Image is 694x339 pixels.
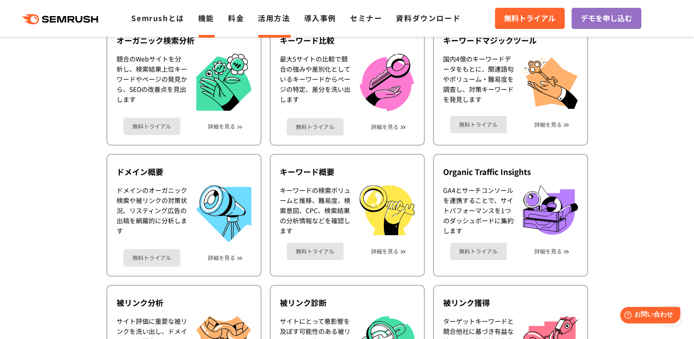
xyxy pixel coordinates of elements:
div: 国内4億のキーワードデータをもとに、関連語句やボリューム・難易度を調査し、対策キーワードを発見します [443,54,514,109]
div: Organic Traffic Insights [443,166,578,177]
a: 無料トライアル [123,249,180,266]
a: 無料トライアル [287,243,344,260]
iframe: Help widget launcher [612,303,684,329]
a: 資料ダウンロード [396,12,461,23]
a: 導入事例 [304,12,336,23]
div: キーワード概要 [280,166,415,177]
a: セミナー [350,12,382,23]
a: 無料トライアル [450,116,507,133]
img: オーガニック検索分析 [196,54,251,111]
a: 料金 [228,12,244,23]
div: 最大5サイトの比較で競合の強みや差別化としているキーワードからページの特定、差分を洗い出します [280,54,350,111]
img: キーワード概要 [360,185,415,235]
a: 活用方法 [258,12,290,23]
div: オーガニック検索分析 [117,35,251,46]
a: Semrushとは [131,12,184,23]
div: 被リンク分析 [117,297,251,308]
a: 詳細を見る [534,248,562,254]
img: キーワード比較 [360,54,414,111]
a: 無料トライアル [495,8,565,29]
div: キーワード比較 [280,35,415,46]
a: デモを申し込む [572,8,641,29]
a: 無料トライアル [123,118,180,135]
a: 機能 [198,12,214,23]
img: Organic Traffic Insights [523,185,578,235]
div: 被リンク獲得 [443,297,578,308]
a: 詳細を見る [371,248,399,254]
div: キーワードマジックツール [443,35,578,46]
img: ドメイン概要 [196,185,251,242]
span: 無料トライアル [504,12,555,24]
div: キーワードの検索ボリュームと推移、難易度、検索意図、CPC、検索結果の分析情報などを確認します [280,185,350,236]
a: 無料トライアル [287,118,344,136]
span: デモを申し込む [581,12,632,24]
img: キーワードマジックツール [523,54,578,109]
a: 詳細を見る [371,124,399,130]
div: 被リンク診断 [280,297,415,308]
a: 詳細を見る [208,123,235,130]
div: ドメインのオーガニック検索や被リンクの対策状況、リスティング広告の出稿を網羅的に分析します [117,185,187,242]
a: 詳細を見る [208,254,235,261]
a: 詳細を見る [534,121,562,128]
div: ドメイン概要 [117,166,251,177]
div: GA4とサーチコンソールを連携することで、サイトパフォーマンスを1つのダッシュボードに集約します [443,185,514,236]
a: 無料トライアル [450,243,507,260]
div: 競合のWebサイトを分析し、検索結果上位キーワードやページの発見から、SEOの改善点を見出します [117,54,187,111]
